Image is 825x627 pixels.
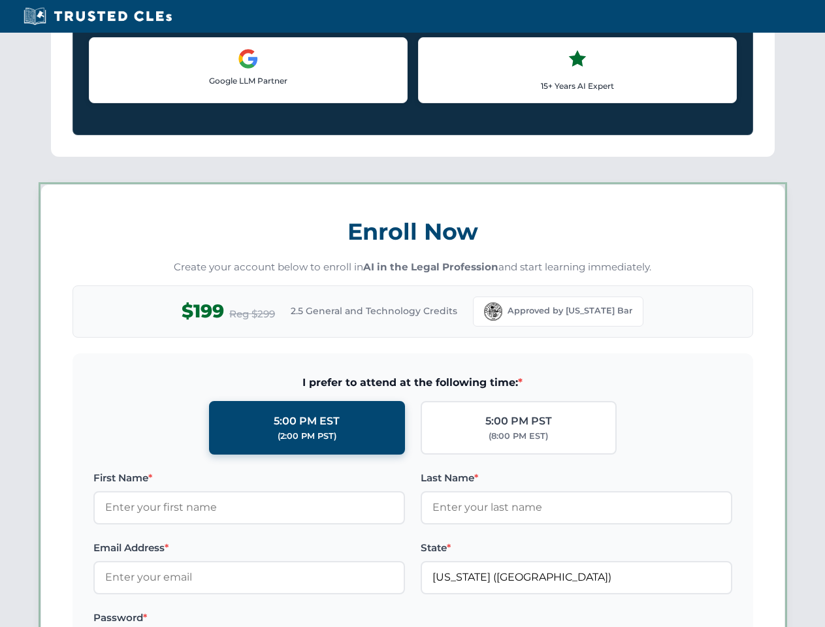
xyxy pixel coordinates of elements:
span: I prefer to attend at the following time: [93,374,732,391]
p: Create your account below to enroll in and start learning immediately. [73,260,753,275]
label: Password [93,610,405,626]
strong: AI in the Legal Profession [363,261,498,273]
img: Trusted CLEs [20,7,176,26]
img: Florida Bar [484,302,502,321]
input: Enter your first name [93,491,405,524]
input: Florida (FL) [421,561,732,594]
label: Email Address [93,540,405,556]
img: Google [238,48,259,69]
p: Google LLM Partner [100,74,396,87]
div: (2:00 PM PST) [278,430,336,443]
label: Last Name [421,470,732,486]
div: 5:00 PM EST [274,413,340,430]
p: 15+ Years AI Expert [429,80,726,92]
span: Approved by [US_STATE] Bar [508,304,632,317]
h3: Enroll Now [73,211,753,252]
label: State [421,540,732,556]
input: Enter your last name [421,491,732,524]
div: 5:00 PM PST [485,413,552,430]
input: Enter your email [93,561,405,594]
span: $199 [182,297,224,326]
span: Reg $299 [229,306,275,322]
div: (8:00 PM EST) [489,430,548,443]
label: First Name [93,470,405,486]
span: 2.5 General and Technology Credits [291,304,457,318]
